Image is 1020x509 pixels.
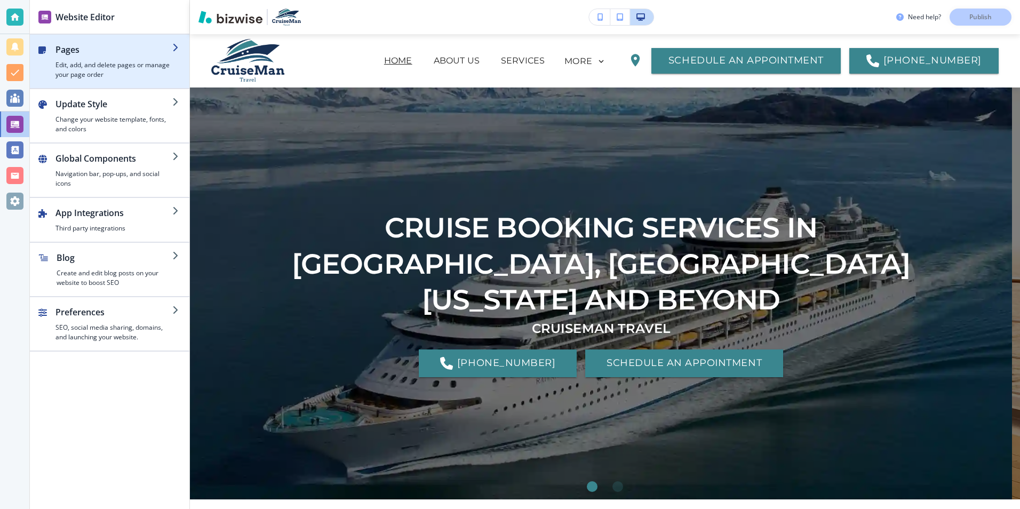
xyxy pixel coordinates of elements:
[55,323,172,342] h4: SEO, social media sharing, domains, and launching your website.
[57,251,172,264] h2: Blog
[55,306,172,319] h2: Preferences
[55,43,172,56] h2: Pages
[564,57,592,66] p: MORE
[501,54,545,67] p: SERVICES
[55,206,172,219] h2: App Integrations
[651,48,841,74] button: SCHEDULE AN APPOINTMENT
[605,474,631,499] li: Go to slide 2
[55,169,172,188] h4: Navigation bar, pop-ups, and social icons
[55,115,172,134] h4: Change your website template, fonts, and colors
[532,321,671,336] strong: CRUISEMAN TRAVEL
[419,349,577,377] a: [PHONE_NUMBER]
[564,52,619,69] div: MORE
[55,152,172,165] h2: Global Components
[30,89,189,142] button: Update StyleChange your website template, fonts, and colors
[908,12,941,22] h3: Need help?
[55,224,172,233] h4: Third party integrations
[55,98,172,110] h2: Update Style
[198,11,262,23] img: Bizwise Logo
[30,35,189,88] button: PagesEdit, add, and delete pages or manage your page order
[211,39,318,82] img: CruiseMan Travel
[384,54,412,67] p: HOME
[849,48,999,74] a: [PHONE_NUMBER]
[434,54,480,67] p: ABOUT US
[579,474,605,499] li: Go to slide 1
[292,211,911,316] strong: CRUISE BOOKING SERVICES IN [GEOGRAPHIC_DATA], [GEOGRAPHIC_DATA][US_STATE] AND BEYOND
[30,198,189,242] button: App IntegrationsThird party integrations
[30,243,189,296] button: BlogCreate and edit blog posts on your website to boost SEO
[30,144,189,197] button: Global ComponentsNavigation bar, pop-ups, and social icons
[585,349,783,377] button: SCHEDULE AN APPOINTMENT
[30,297,189,351] button: PreferencesSEO, social media sharing, domains, and launching your website.
[272,9,301,26] img: Your Logo
[38,11,51,23] img: editor icon
[55,11,115,23] h2: Website Editor
[57,268,172,288] h4: Create and edit blog posts on your website to boost SEO
[55,60,172,79] h4: Edit, add, and delete pages or manage your page order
